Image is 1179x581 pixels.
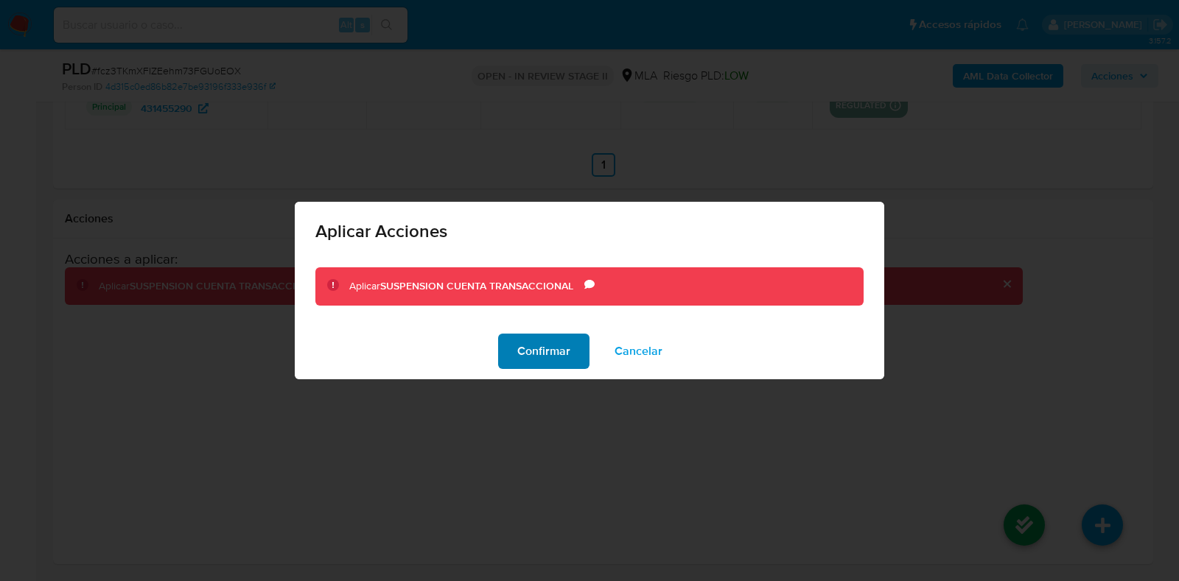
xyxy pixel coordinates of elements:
[517,335,570,367] span: Confirmar
[380,278,573,293] b: SUSPENSION CUENTA TRANSACCIONAL
[595,334,682,369] button: Cancelar
[349,279,584,294] div: Aplicar
[498,334,589,369] button: Confirmar
[315,222,864,240] span: Aplicar Acciones
[615,335,662,367] span: Cancelar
